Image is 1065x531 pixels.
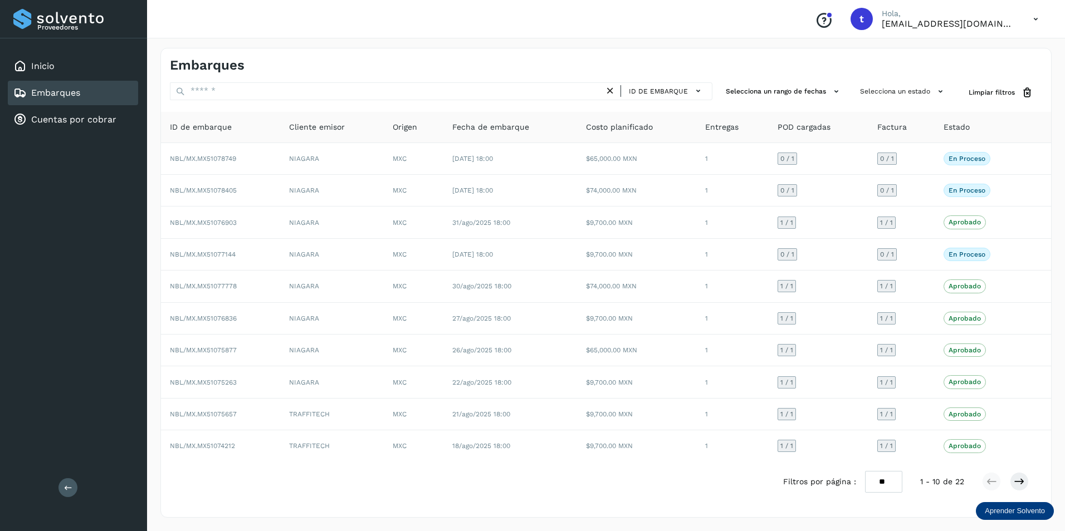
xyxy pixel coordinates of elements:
span: 1 / 1 [880,411,893,417]
span: 27/ago/2025 18:00 [452,314,511,322]
td: $9,700.00 MXN [577,399,696,430]
span: NBL/MX.MX51075877 [170,346,237,354]
span: POD cargadas [778,121,830,133]
span: 1 - 10 de 22 [920,476,964,488]
p: Aprobado [949,282,981,290]
td: MXC [384,399,443,430]
span: 1 / 1 [780,219,793,226]
td: MXC [384,335,443,366]
td: NIAGARA [280,206,384,238]
span: Origen [393,121,417,133]
span: 0 / 1 [880,155,894,162]
a: Cuentas por cobrar [31,114,116,125]
span: 0 / 1 [780,187,794,194]
td: NIAGARA [280,239,384,271]
span: NBL/MX.MX51075263 [170,378,237,386]
td: NIAGARA [280,143,384,175]
td: 1 [696,335,769,366]
button: Selecciona un estado [856,82,951,101]
span: NBL/MX.MX51077778 [170,282,237,290]
span: 22/ago/2025 18:00 [452,378,511,386]
span: NBL/MX.MX51074212 [170,442,235,450]
td: $9,700.00 MXN [577,303,696,335]
p: Aprender Solvento [985,507,1045,515]
span: 1 / 1 [780,315,793,322]
td: MXC [384,430,443,461]
td: 1 [696,399,769,430]
span: 1 / 1 [880,347,893,353]
td: NIAGARA [280,335,384,366]
p: En proceso [949,250,985,258]
td: NIAGARA [280,175,384,206]
span: [DATE] 18:00 [452,155,493,163]
span: 1 / 1 [780,379,793,386]
td: NIAGARA [280,366,384,398]
button: Selecciona un rango de fechas [721,82,847,101]
span: 1 / 1 [880,315,893,322]
td: MXC [384,239,443,271]
td: $74,000.00 MXN [577,175,696,206]
button: ID de embarque [626,83,707,99]
td: 1 [696,175,769,206]
span: 1 / 1 [880,219,893,226]
a: Embarques [31,87,80,98]
p: En proceso [949,186,985,194]
td: TRAFFITECH [280,430,384,461]
span: NBL/MX.MX51076903 [170,219,237,227]
p: Proveedores [37,23,134,31]
span: ID de embarque [170,121,232,133]
td: MXC [384,303,443,335]
p: Aprobado [949,314,981,322]
td: 1 [696,430,769,461]
button: Limpiar filtros [960,82,1042,103]
span: Estado [944,121,970,133]
span: ID de embarque [629,86,688,96]
p: En proceso [949,155,985,163]
td: $9,700.00 MXN [577,430,696,461]
span: 1 / 1 [880,379,893,386]
span: 31/ago/2025 18:00 [452,219,510,227]
span: 1 / 1 [780,442,793,449]
div: Aprender Solvento [976,502,1054,520]
span: [DATE] 18:00 [452,186,493,194]
p: Aprobado [949,378,981,386]
td: MXC [384,143,443,175]
td: 1 [696,143,769,175]
span: 1 / 1 [780,283,793,289]
span: Costo planificado [586,121,653,133]
span: [DATE] 18:00 [452,250,493,258]
td: $9,700.00 MXN [577,366,696,398]
td: $65,000.00 MXN [577,143,696,175]
a: Inicio [31,61,55,71]
td: 1 [696,366,769,398]
div: Inicio [8,54,138,78]
span: 0 / 1 [780,251,794,258]
span: 0 / 1 [880,187,894,194]
span: 1 / 1 [880,442,893,449]
span: 26/ago/2025 18:00 [452,346,511,354]
p: Hola, [882,9,1015,18]
span: Filtros por página : [783,476,856,488]
span: 1 / 1 [880,283,893,289]
td: $9,700.00 MXN [577,239,696,271]
span: Cliente emisor [289,121,345,133]
td: $65,000.00 MXN [577,335,696,366]
td: 1 [696,206,769,238]
span: Entregas [705,121,739,133]
h4: Embarques [170,57,245,73]
span: 30/ago/2025 18:00 [452,282,511,290]
td: 1 [696,271,769,302]
p: Aprobado [949,410,981,418]
span: Fecha de embarque [452,121,529,133]
span: NBL/MX.MX51078749 [170,155,236,163]
td: MXC [384,366,443,398]
p: teamgcabrera@traffictech.com [882,18,1015,29]
p: Aprobado [949,218,981,226]
td: $9,700.00 MXN [577,206,696,238]
span: 18/ago/2025 18:00 [452,442,510,450]
td: $74,000.00 MXN [577,271,696,302]
span: 0 / 1 [880,251,894,258]
td: MXC [384,206,443,238]
div: Cuentas por cobrar [8,107,138,132]
span: NBL/MX.MX51076836 [170,314,237,322]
